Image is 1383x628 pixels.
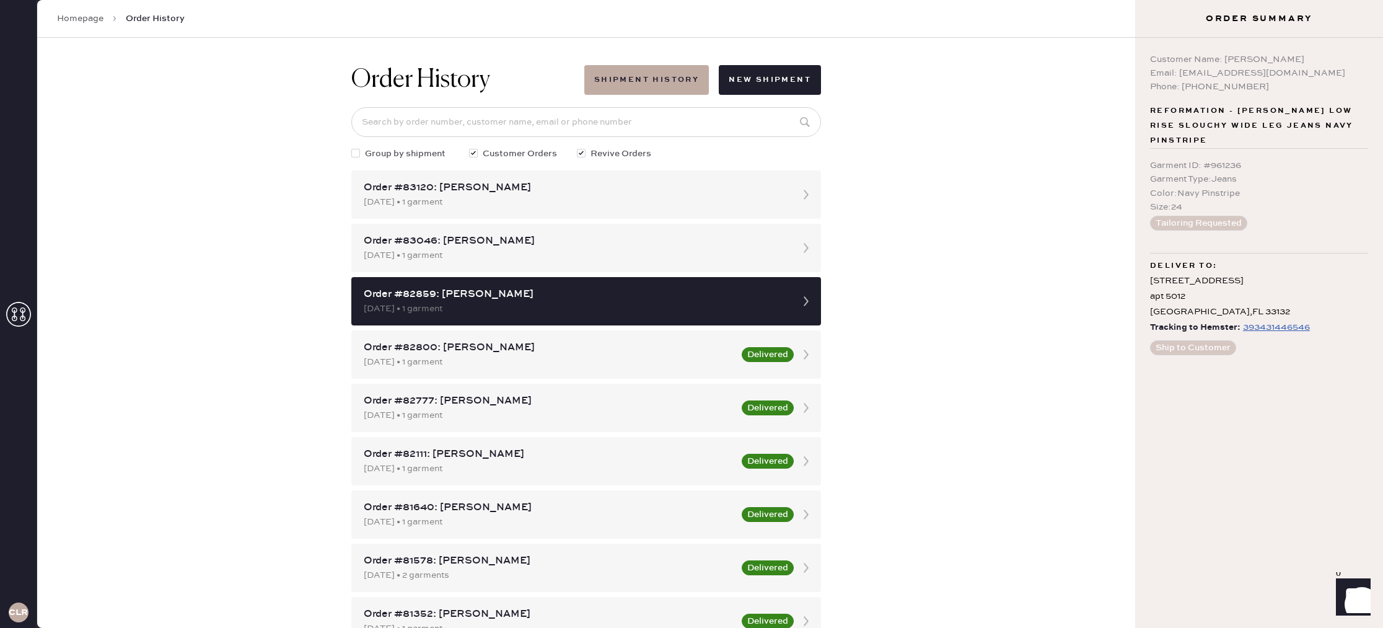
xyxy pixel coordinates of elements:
div: Size : 24 [1150,200,1368,214]
div: Order #83120: [PERSON_NAME] [364,180,786,195]
div: [DATE] • 2 garments [364,568,734,582]
input: Search by order number, customer name, email or phone number [351,107,821,137]
div: Order #82800: [PERSON_NAME] [364,340,734,355]
div: [DATE] • 1 garment [364,409,734,422]
button: Delivered [742,560,794,575]
div: Color : Navy Pinstripe [1150,187,1368,200]
button: Delivered [742,454,794,469]
div: [STREET_ADDRESS] apt 5012 [GEOGRAPHIC_DATA] , FL 33132 [1150,273,1368,321]
div: Order #81640: [PERSON_NAME] [364,500,734,515]
span: Reformation - [PERSON_NAME] Low Rise Slouchy Wide Leg Jeans Navy Pinstripe [1150,104,1368,148]
div: Order #81352: [PERSON_NAME] [364,607,734,622]
div: Order #82111: [PERSON_NAME] [364,447,734,462]
h3: Order Summary [1135,12,1383,25]
button: New Shipment [719,65,821,95]
a: Homepage [57,12,103,25]
div: [DATE] • 1 garment [364,515,734,529]
div: Phone: [PHONE_NUMBER] [1150,80,1368,94]
div: [DATE] • 1 garment [364,249,786,262]
span: Deliver to: [1150,259,1217,273]
div: Garment Type : Jeans [1150,172,1368,186]
span: Order History [126,12,185,25]
div: [DATE] • 1 garment [364,462,734,475]
button: Delivered [742,400,794,415]
button: Delivered [742,507,794,522]
span: Revive Orders [591,147,651,161]
span: Group by shipment [365,147,446,161]
span: Tracking to Hemster: [1150,320,1240,335]
div: Email: [EMAIL_ADDRESS][DOMAIN_NAME] [1150,66,1368,80]
button: Tailoring Requested [1150,216,1247,231]
div: Order #82777: [PERSON_NAME] [364,394,734,409]
a: 393431446546 [1240,320,1310,335]
div: [DATE] • 1 garment [364,302,786,316]
iframe: Front Chat [1324,572,1377,626]
button: Shipment History [584,65,709,95]
button: Ship to Customer [1150,340,1236,355]
div: [DATE] • 1 garment [364,195,786,209]
div: Order #82859: [PERSON_NAME] [364,287,786,302]
h1: Order History [351,65,490,95]
div: Garment ID : # 961236 [1150,159,1368,172]
div: https://www.fedex.com/apps/fedextrack/?tracknumbers=393431446546&cntry_code=US [1243,320,1310,335]
h3: CLR [9,608,28,617]
button: Delivered [742,347,794,362]
div: [DATE] • 1 garment [364,355,734,369]
div: Order #81578: [PERSON_NAME] [364,554,734,568]
div: Customer Name: [PERSON_NAME] [1150,53,1368,66]
div: Order #83046: [PERSON_NAME] [364,234,786,249]
span: Customer Orders [483,147,557,161]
